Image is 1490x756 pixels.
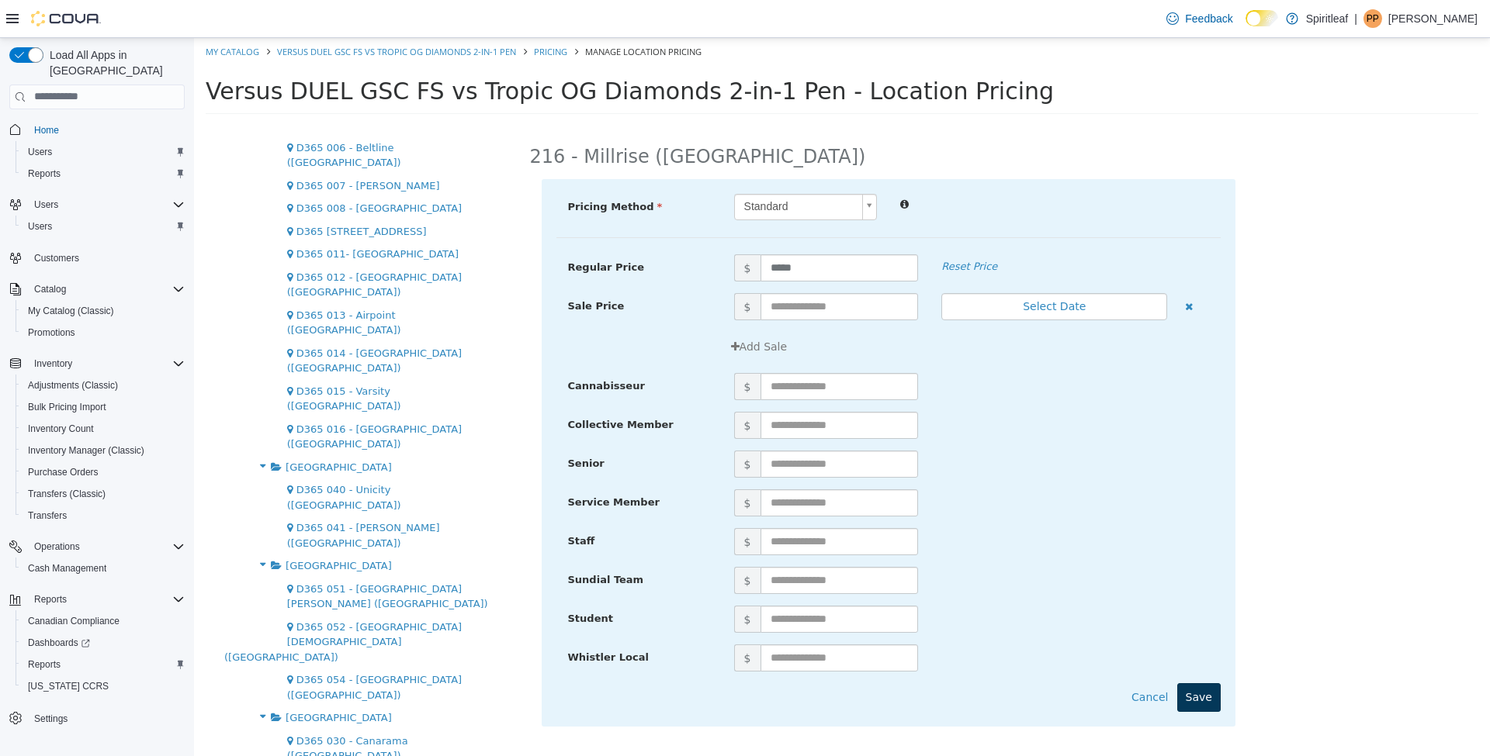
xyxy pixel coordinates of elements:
[374,342,451,354] span: Cannabisseur
[34,713,68,725] span: Settings
[3,353,191,375] button: Inventory
[1246,26,1246,27] span: Dark Mode
[22,302,185,320] span: My Catalog (Classic)
[93,385,268,413] span: D365 016 - [GEOGRAPHIC_DATA] ([GEOGRAPHIC_DATA])
[28,708,185,727] span: Settings
[16,216,191,237] button: Users
[31,11,101,26] img: Cova
[28,195,185,214] span: Users
[28,466,99,478] span: Purchase Orders
[22,559,113,578] a: Cash Management
[28,537,86,556] button: Operations
[102,164,268,176] span: D365 008 - [GEOGRAPHIC_DATA]
[1364,9,1382,28] div: Paul P
[3,247,191,269] button: Customers
[929,645,982,674] button: Cancel
[540,216,567,243] span: $
[16,141,191,163] button: Users
[102,210,265,222] span: D365 011- [GEOGRAPHIC_DATA]
[3,194,191,216] button: Users
[391,8,508,19] span: Manage Location Pricing
[22,143,185,161] span: Users
[22,217,58,236] a: Users
[93,233,268,261] span: D365 012 - [GEOGRAPHIC_DATA] ([GEOGRAPHIC_DATA])
[28,680,109,692] span: [US_STATE] CCRS
[22,398,113,416] a: Bulk Pricing Import
[16,505,191,526] button: Transfers
[16,418,191,440] button: Inventory Count
[541,157,662,181] span: Standard
[1367,9,1379,28] span: PP
[22,441,185,460] span: Inventory Manager (Classic)
[34,198,58,211] span: Users
[34,357,72,370] span: Inventory
[22,612,126,630] a: Canadian Compliance
[28,423,94,435] span: Inventory Count
[540,606,567,633] span: $
[34,540,80,553] span: Operations
[22,463,105,482] a: Purchase Orders
[374,163,469,174] span: Pricing Method
[3,278,191,300] button: Catalog
[28,637,90,649] span: Dashboards
[93,697,214,724] span: D365 030 - Canarama ([GEOGRAPHIC_DATA])
[540,335,567,362] span: $
[43,47,185,78] span: Load All Apps in [GEOGRAPHIC_DATA]
[540,568,567,595] span: $
[540,255,567,282] span: $
[34,593,67,606] span: Reports
[28,195,64,214] button: Users
[3,589,191,610] button: Reports
[93,446,207,473] span: D365 040 - Unicity ([GEOGRAPHIC_DATA])
[540,529,567,556] span: $
[28,249,85,268] a: Customers
[374,613,455,625] span: Whistler Local
[22,506,185,525] span: Transfers
[93,309,268,337] span: D365 014 - [GEOGRAPHIC_DATA] ([GEOGRAPHIC_DATA])
[28,709,74,728] a: Settings
[16,396,191,418] button: Bulk Pricing Import
[93,104,207,131] span: D365 006 - Beltline ([GEOGRAPHIC_DATA])
[16,558,191,579] button: Cash Management
[92,674,198,685] span: [GEOGRAPHIC_DATA]
[747,223,803,234] em: Reset Price
[16,461,191,483] button: Purchase Orders
[540,156,683,182] a: Standard
[22,612,185,630] span: Canadian Compliance
[92,423,198,435] span: [GEOGRAPHIC_DATA]
[374,458,466,470] span: Service Member
[22,485,185,503] span: Transfers (Classic)
[22,376,124,395] a: Adjustments (Classic)
[28,537,185,556] span: Operations
[3,536,191,558] button: Operations
[16,610,191,632] button: Canadian Compliance
[22,398,185,416] span: Bulk Pricing Import
[22,323,81,342] a: Promotions
[16,322,191,343] button: Promotions
[28,615,120,627] span: Canadian Compliance
[16,300,191,322] button: My Catalog (Classic)
[540,451,567,478] span: $
[1246,10,1278,26] input: Dark Mode
[336,107,672,131] h2: 216 - Millrise ([GEOGRAPHIC_DATA])
[22,419,100,438] a: Inventory Count
[340,8,373,19] a: Pricing
[93,484,246,511] span: D365 041 - [PERSON_NAME] ([GEOGRAPHIC_DATA])
[374,223,450,235] span: Regular Price
[22,164,185,183] span: Reports
[3,119,191,141] button: Home
[34,252,79,264] span: Customers
[28,248,185,268] span: Customers
[540,413,567,440] span: $
[374,262,431,274] span: Sale Price
[1388,9,1478,28] p: [PERSON_NAME]
[28,220,52,233] span: Users
[102,188,233,199] span: D365 [STREET_ADDRESS]
[22,633,96,652] a: Dashboards
[28,658,61,671] span: Reports
[374,419,411,431] span: Senior
[28,562,106,575] span: Cash Management
[28,444,144,457] span: Inventory Manager (Classic)
[22,677,185,696] span: Washington CCRS
[3,706,191,729] button: Settings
